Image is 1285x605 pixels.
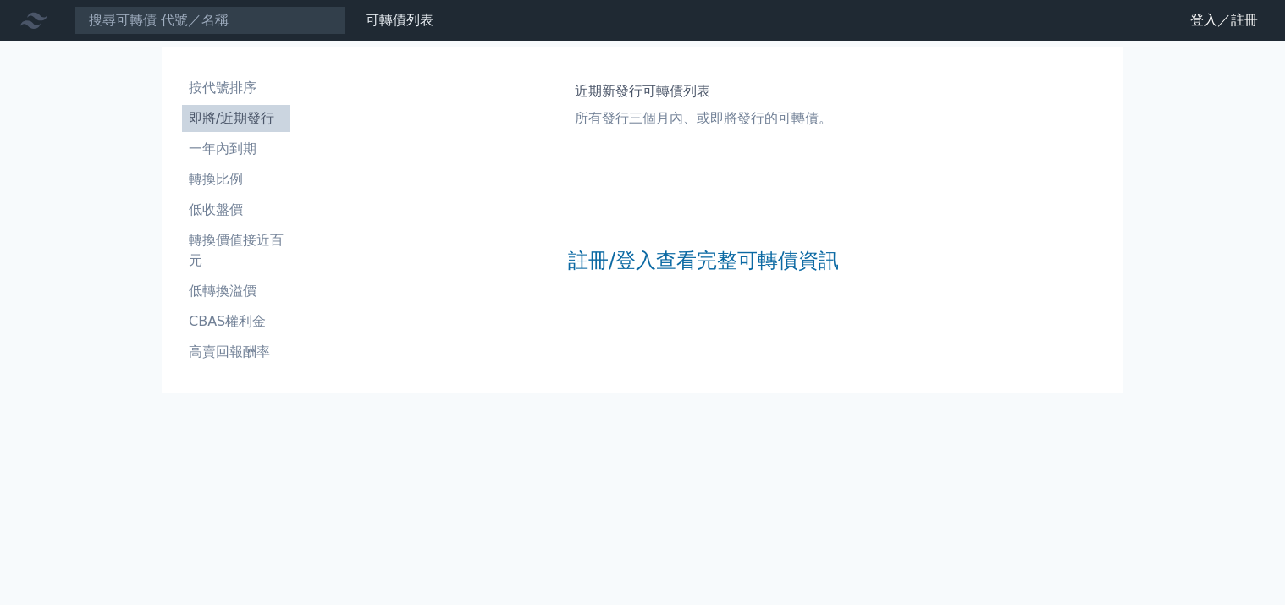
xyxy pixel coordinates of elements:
[366,12,433,28] a: 可轉債列表
[182,200,290,220] li: 低收盤價
[182,166,290,193] a: 轉換比例
[182,78,290,98] li: 按代號排序
[568,247,839,274] a: 註冊/登入查看完整可轉債資訊
[182,108,290,129] li: 即將/近期發行
[182,308,290,335] a: CBAS權利金
[182,311,290,332] li: CBAS權利金
[182,278,290,305] a: 低轉換溢價
[1177,7,1271,34] a: 登入／註冊
[182,169,290,190] li: 轉換比例
[182,105,290,132] a: 即將/近期發行
[182,74,290,102] a: 按代號排序
[575,81,832,102] h1: 近期新發行可轉債列表
[182,281,290,301] li: 低轉換溢價
[182,230,290,271] li: 轉換價值接近百元
[182,227,290,274] a: 轉換價值接近百元
[182,342,290,362] li: 高賣回報酬率
[182,196,290,223] a: 低收盤價
[182,338,290,366] a: 高賣回報酬率
[575,108,832,129] p: 所有發行三個月內、或即將發行的可轉債。
[182,139,290,159] li: 一年內到期
[74,6,345,35] input: 搜尋可轉債 代號／名稱
[182,135,290,162] a: 一年內到期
